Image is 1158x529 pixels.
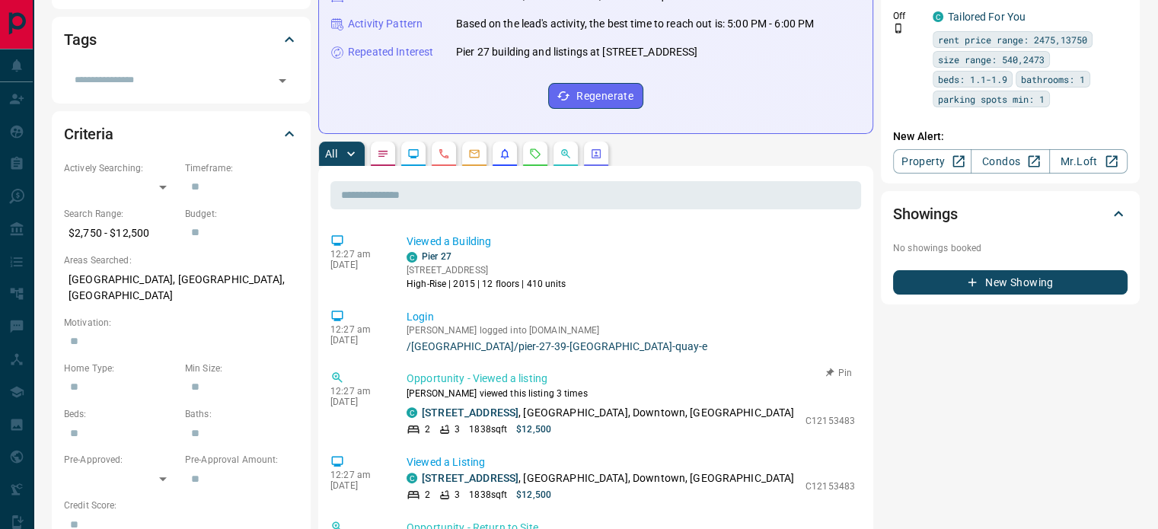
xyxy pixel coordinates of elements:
p: , [GEOGRAPHIC_DATA], Downtown, [GEOGRAPHIC_DATA] [422,405,794,421]
p: Pier 27 building and listings at [STREET_ADDRESS] [456,44,697,60]
a: Property [893,149,971,174]
svg: Opportunities [560,148,572,160]
p: Beds: [64,407,177,421]
p: Activity Pattern [348,16,423,32]
h2: Criteria [64,122,113,146]
a: /[GEOGRAPHIC_DATA]/pier-27-39-[GEOGRAPHIC_DATA]-quay-e [407,340,855,352]
p: [DATE] [330,480,384,491]
a: Condos [971,149,1049,174]
p: High-Rise | 2015 | 12 floors | 410 units [407,277,566,291]
div: Showings [893,196,1128,232]
p: Viewed a Building [407,234,855,250]
svg: Push Notification Only [893,23,904,33]
p: C12153483 [805,414,855,428]
p: Pre-Approved: [64,453,177,467]
svg: Agent Actions [590,148,602,160]
h2: Tags [64,27,96,52]
p: [PERSON_NAME] logged into [DOMAIN_NAME] [407,325,855,336]
p: Credit Score: [64,499,298,512]
p: Min Size: [185,362,298,375]
a: Mr.Loft [1049,149,1128,174]
p: Based on the lead's activity, the best time to reach out is: 5:00 PM - 6:00 PM [456,16,814,32]
p: 12:27 am [330,249,384,260]
p: No showings booked [893,241,1128,255]
button: Open [272,70,293,91]
p: [DATE] [330,260,384,270]
a: Tailored For You [948,11,1026,23]
div: condos.ca [407,473,417,483]
p: $12,500 [516,422,551,436]
p: Off [893,9,924,23]
span: bathrooms: 1 [1021,72,1085,87]
p: 12:27 am [330,386,384,397]
span: parking spots min: 1 [938,91,1045,107]
button: New Showing [893,270,1128,295]
p: $2,750 - $12,500 [64,221,177,246]
a: Pier 27 [422,251,451,262]
p: [GEOGRAPHIC_DATA], [GEOGRAPHIC_DATA], [GEOGRAPHIC_DATA] [64,267,298,308]
p: , [GEOGRAPHIC_DATA], Downtown, [GEOGRAPHIC_DATA] [422,470,794,486]
p: Login [407,309,855,325]
button: Pin [817,366,861,380]
p: 2 [425,488,430,502]
div: condos.ca [933,11,943,22]
p: Repeated Interest [348,44,433,60]
p: Motivation: [64,316,298,330]
p: 1838 sqft [469,422,507,436]
p: Budget: [185,207,298,221]
p: C12153483 [805,480,855,493]
svg: Notes [377,148,389,160]
div: condos.ca [407,252,417,263]
p: 1838 sqft [469,488,507,502]
p: Actively Searching: [64,161,177,175]
p: [PERSON_NAME] viewed this listing 3 times [407,387,855,400]
svg: Lead Browsing Activity [407,148,419,160]
div: Criteria [64,116,298,152]
p: Search Range: [64,207,177,221]
svg: Calls [438,148,450,160]
p: Opportunity - Viewed a listing [407,371,855,387]
svg: Requests [529,148,541,160]
p: Timeframe: [185,161,298,175]
p: [STREET_ADDRESS] [407,263,566,277]
a: [STREET_ADDRESS] [422,472,518,484]
span: rent price range: 2475,13750 [938,32,1087,47]
p: All [325,148,337,159]
p: [DATE] [330,335,384,346]
span: size range: 540,2473 [938,52,1045,67]
div: condos.ca [407,407,417,418]
p: 12:27 am [330,324,384,335]
svg: Listing Alerts [499,148,511,160]
p: 3 [455,422,460,436]
p: New Alert: [893,129,1128,145]
p: 3 [455,488,460,502]
div: Tags [64,21,298,58]
h2: Showings [893,202,958,226]
p: Viewed a Listing [407,454,855,470]
p: Baths: [185,407,298,421]
p: [DATE] [330,397,384,407]
a: [STREET_ADDRESS] [422,406,518,419]
p: $12,500 [516,488,551,502]
p: 2 [425,422,430,436]
p: Home Type: [64,362,177,375]
p: 12:27 am [330,470,384,480]
p: Pre-Approval Amount: [185,453,298,467]
p: Areas Searched: [64,253,298,267]
span: beds: 1.1-1.9 [938,72,1007,87]
button: Regenerate [548,83,643,109]
svg: Emails [468,148,480,160]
